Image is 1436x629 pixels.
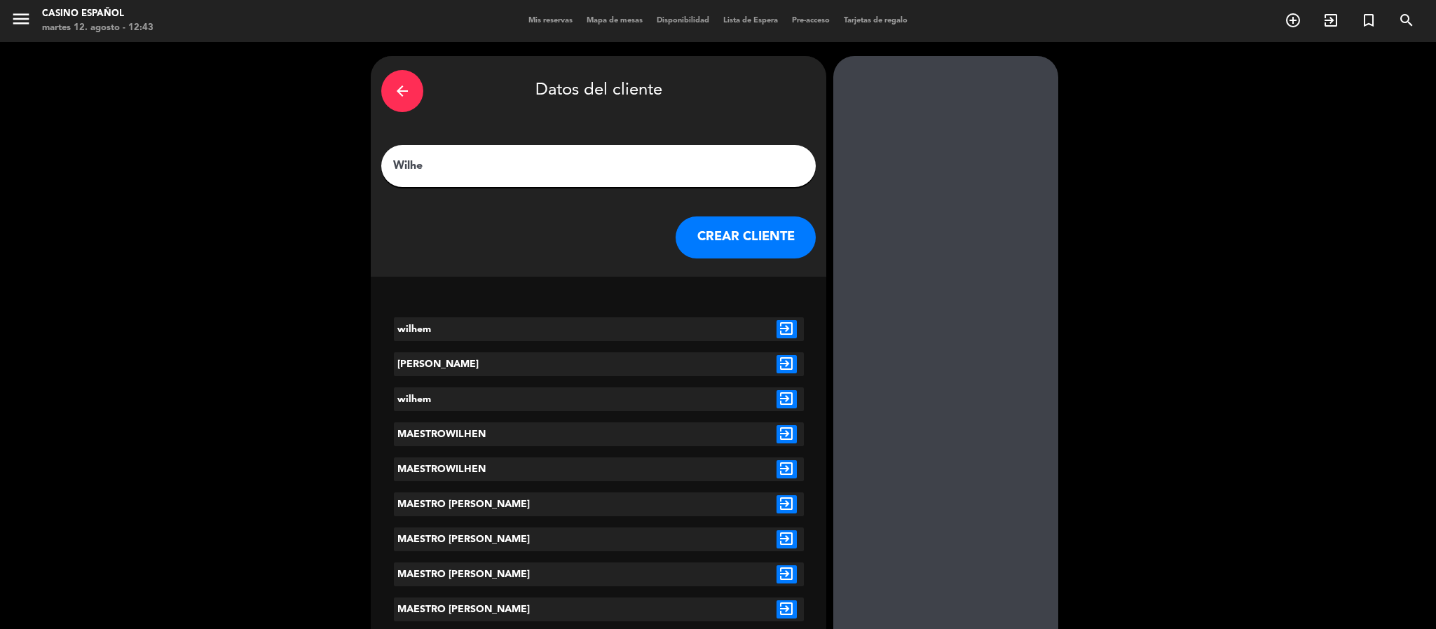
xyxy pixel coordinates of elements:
[777,565,797,583] i: exit_to_app
[394,422,565,446] div: MAESTROWILHEN
[394,317,565,341] div: wilhem
[394,597,565,621] div: MAESTRO [PERSON_NAME]
[650,17,716,25] span: Disponibilidad
[785,17,837,25] span: Pre-acceso
[676,216,816,258] button: CREAR CLIENTE
[394,562,565,586] div: MAESTRO [PERSON_NAME]
[381,67,816,116] div: Datos del cliente
[394,83,411,99] i: arrow_back
[42,21,153,35] div: martes 12. agosto - 12:43
[11,8,32,34] button: menu
[394,457,565,481] div: MAESTROWILHEN
[777,600,797,618] i: exit_to_app
[42,7,153,21] div: Casino Español
[777,425,797,443] i: exit_to_app
[777,530,797,548] i: exit_to_app
[394,352,565,376] div: [PERSON_NAME]
[392,156,805,176] input: Escriba nombre, correo electrónico o número de teléfono...
[580,17,650,25] span: Mapa de mesas
[837,17,915,25] span: Tarjetas de regalo
[1360,12,1377,29] i: turned_in_not
[394,387,565,411] div: wilhem
[1398,12,1415,29] i: search
[521,17,580,25] span: Mis reservas
[1285,12,1301,29] i: add_circle_outline
[394,492,565,516] div: MAESTRO [PERSON_NAME]
[394,527,565,551] div: MAESTRO [PERSON_NAME]
[716,17,785,25] span: Lista de Espera
[777,390,797,408] i: exit_to_app
[777,355,797,373] i: exit_to_app
[777,495,797,513] i: exit_to_app
[777,320,797,338] i: exit_to_app
[777,460,797,478] i: exit_to_app
[11,8,32,29] i: menu
[1322,12,1339,29] i: exit_to_app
